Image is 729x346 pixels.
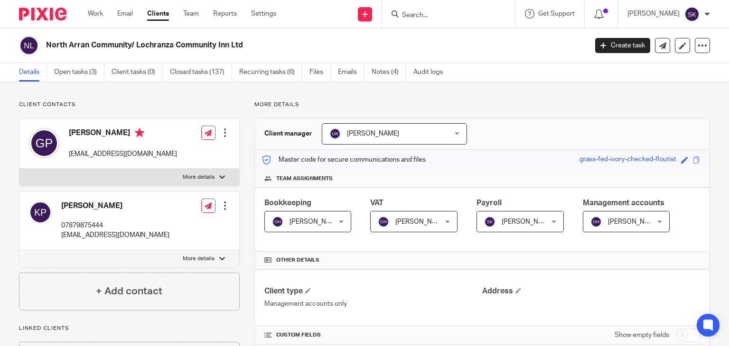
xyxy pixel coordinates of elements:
img: svg%3E [684,7,700,22]
h4: + Add contact [96,284,162,299]
p: [EMAIL_ADDRESS][DOMAIN_NAME] [69,149,177,159]
p: Client contacts [19,101,240,109]
label: Show empty fields [615,330,669,340]
a: Audit logs [413,63,450,82]
h4: Address [482,286,700,296]
span: Get Support [538,10,575,17]
a: Recurring tasks (6) [239,63,302,82]
p: More details [183,255,215,263]
a: Settings [251,9,276,18]
p: [PERSON_NAME] [627,9,680,18]
a: Work [88,9,103,18]
a: Create task [595,38,650,53]
span: [PERSON_NAME] [290,219,342,225]
span: [PERSON_NAME] [608,219,660,225]
img: svg%3E [29,201,52,224]
a: Notes (4) [372,63,406,82]
a: Details [19,63,47,82]
h4: CUSTOM FIELDS [264,331,482,339]
div: grass-fed-ivory-checked-floutist [579,155,676,165]
h4: [PERSON_NAME] [61,201,169,211]
a: Reports [213,9,237,18]
img: Pixie [19,8,66,20]
span: VAT [370,199,383,207]
a: Team [183,9,199,18]
img: svg%3E [19,36,39,55]
a: Open tasks (3) [54,63,104,82]
h2: North Arran Community/ Lochranza Community Inn Ltd [46,40,474,50]
span: [PERSON_NAME] [395,219,448,225]
p: More details [183,173,215,181]
span: [PERSON_NAME] [502,219,554,225]
h4: Client type [264,286,482,296]
p: [EMAIL_ADDRESS][DOMAIN_NAME] [61,230,169,240]
a: Client tasks (0) [112,63,163,82]
span: Payroll [477,199,502,207]
img: svg%3E [329,128,341,139]
p: Linked clients [19,325,240,332]
img: svg%3E [484,216,495,228]
img: svg%3E [272,216,283,228]
img: svg%3E [378,216,389,228]
p: More details [254,101,710,109]
a: Files [309,63,331,82]
img: svg%3E [590,216,602,228]
input: Search [401,11,486,20]
span: Other details [276,256,319,264]
span: [PERSON_NAME] [347,130,399,137]
p: Master code for secure communications and files [262,155,426,164]
a: Closed tasks (137) [170,63,232,82]
img: svg%3E [29,128,59,158]
span: Bookkeeping [264,199,311,207]
p: Management accounts only [264,299,482,309]
a: Clients [147,9,169,18]
span: Management accounts [583,199,664,207]
h3: Client manager [264,129,312,138]
p: 07879875444 [61,221,169,230]
i: Primary [135,128,144,137]
h4: [PERSON_NAME] [69,128,177,140]
a: Email [117,9,133,18]
span: Team assignments [276,175,333,182]
a: Emails [338,63,364,82]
